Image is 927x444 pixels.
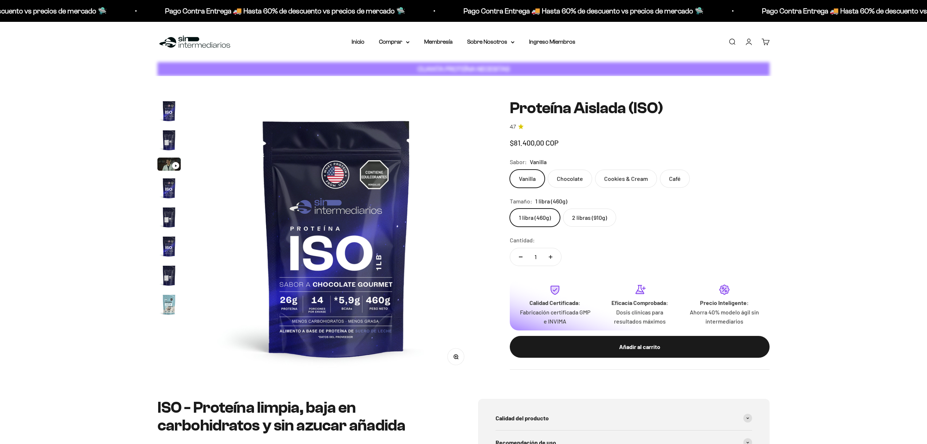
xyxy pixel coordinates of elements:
button: Ir al artículo 5 [157,206,181,231]
img: Proteína Aislada (ISO) [157,235,181,258]
p: Dosis clínicas para resultados máximos [603,308,676,326]
img: Proteína Aislada (ISO) [198,99,475,376]
strong: Calidad Certificada: [529,299,580,306]
sale-price: $81.400,00 COP [510,137,559,148]
strong: CUANTA PROTEÍNA NECESITAS [418,65,510,73]
summary: Sobre Nosotros [467,37,515,47]
p: Pago Contra Entrega 🚚 Hasta 60% de descuento vs precios de mercado 🛸 [165,5,405,17]
a: Inicio [352,39,364,45]
span: 4.7 [510,123,516,131]
button: Añadir al carrito [510,336,770,358]
a: Ingreso Miembros [529,39,575,45]
img: Proteína Aislada (ISO) [157,293,181,316]
span: Calidad del producto [496,413,549,423]
h2: ISO - Proteína limpia, baja en carbohidratos y sin azucar añadida [157,399,449,434]
legend: Sabor: [510,157,527,167]
img: Proteína Aislada (ISO) [157,206,181,229]
summary: Comprar [379,37,410,47]
a: Membresía [424,39,453,45]
strong: Precio Inteligente: [700,299,749,306]
button: Ir al artículo 4 [157,177,181,202]
h1: Proteína Aislada (ISO) [510,99,770,117]
img: Proteína Aislada (ISO) [157,99,181,123]
strong: Eficacia Comprobada: [611,299,668,306]
legend: Tamaño: [510,197,532,206]
button: Ir al artículo 6 [157,235,181,260]
img: Proteína Aislada (ISO) [157,177,181,200]
div: Añadir al carrito [524,342,755,352]
p: Fabricación certificada GMP e INVIMA [519,308,591,326]
p: Ahorra 40% modelo ágil sin intermediarios [688,308,761,326]
img: Proteína Aislada (ISO) [157,264,181,287]
label: Cantidad: [510,235,535,245]
button: Ir al artículo 7 [157,264,181,289]
p: Pago Contra Entrega 🚚 Hasta 60% de descuento vs precios de mercado 🛸 [463,5,704,17]
img: Proteína Aislada (ISO) [157,128,181,152]
button: Ir al artículo 3 [157,158,181,173]
button: Ir al artículo 8 [157,293,181,318]
span: 1 libra (460g) [535,197,567,206]
button: Ir al artículo 2 [157,128,181,154]
button: Aumentar cantidad [540,248,561,266]
summary: Calidad del producto [496,406,752,430]
button: Ir al artículo 1 [157,99,181,125]
span: Vanilla [530,157,547,167]
button: Reducir cantidad [510,248,531,266]
a: 4.74.7 de 5.0 estrellas [510,123,770,131]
